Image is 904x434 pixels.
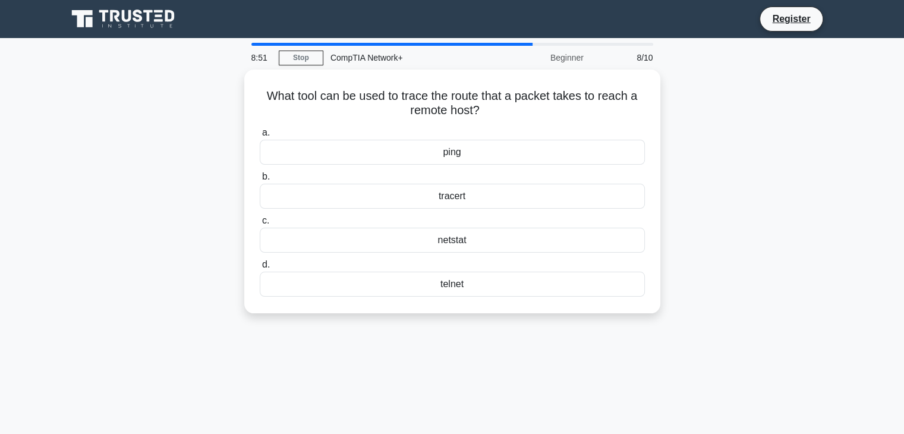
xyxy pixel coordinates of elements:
div: CompTIA Network+ [323,46,487,70]
div: 8:51 [244,46,279,70]
h5: What tool can be used to trace the route that a packet takes to reach a remote host? [259,89,646,118]
div: 8/10 [591,46,660,70]
div: netstat [260,228,645,253]
div: telnet [260,272,645,297]
div: ping [260,140,645,165]
a: Stop [279,51,323,65]
div: tracert [260,184,645,209]
div: Beginner [487,46,591,70]
span: b. [262,171,270,181]
span: d. [262,259,270,269]
span: c. [262,215,269,225]
a: Register [765,11,817,26]
span: a. [262,127,270,137]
